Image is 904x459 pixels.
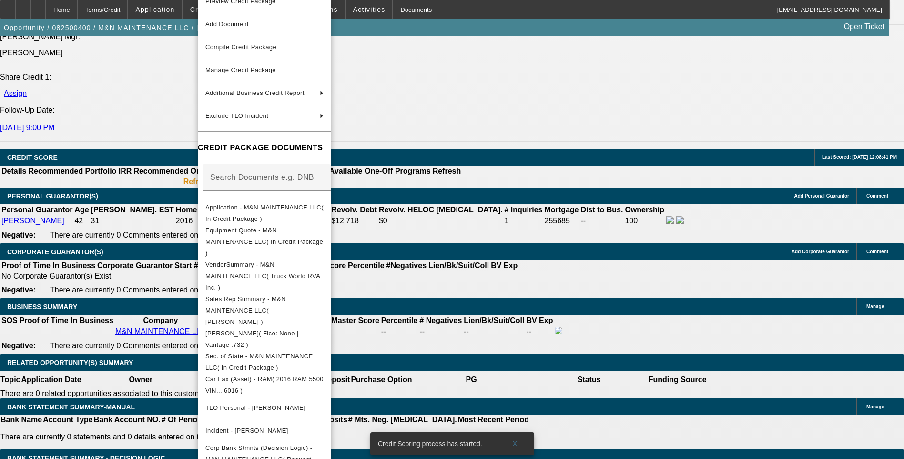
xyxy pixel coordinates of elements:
span: [PERSON_NAME]( Fico: None | Vantage :732 ) [205,330,299,348]
span: Add Document [205,21,249,28]
button: X [500,435,530,452]
span: Exclude TLO Incident [205,112,268,119]
div: Credit Scoring process has started. [370,432,500,455]
span: TLO Personal - [PERSON_NAME] [205,404,305,411]
button: VendorSummary - M&N MAINTENANCE LLC( Truck World RVA Inc. ) [198,259,331,293]
span: X [512,440,518,448]
button: Transunion - Schultz, Jaime( Fico: None | Vantage :732 ) [198,328,331,351]
button: Sec. of State - M&N MAINTENANCE LLC( In Credit Package ) [198,351,331,374]
button: Incident - Schultz, Jaime [198,419,331,442]
span: Compile Credit Package [205,43,276,51]
h4: CREDIT PACKAGE DOCUMENTS [198,142,331,154]
span: Manage Credit Package [205,66,276,73]
span: Incident - [PERSON_NAME] [205,427,288,434]
span: Sales Rep Summary - M&N MAINTENANCE LLC( [PERSON_NAME] ) [205,295,286,325]
button: Car Fax (Asset) - RAM( 2016 RAM 5500 VIN....6016 ) [198,374,331,396]
button: Sales Rep Summary - M&N MAINTENANCE LLC( Rahlfs, Thomas ) [198,293,331,328]
span: Equipment Quote - M&N MAINTENANCE LLC( In Credit Package ) [205,227,323,257]
span: Car Fax (Asset) - RAM( 2016 RAM 5500 VIN....6016 ) [205,376,324,394]
span: Additional Business Credit Report [205,89,305,96]
mat-label: Search Documents e.g. DNB [210,173,314,181]
button: TLO Personal - Schultz, Jaime [198,396,331,419]
span: VendorSummary - M&N MAINTENANCE LLC( Truck World RVA Inc. ) [205,261,320,291]
span: Application - M&N MAINTENANCE LLC( In Credit Package ) [205,204,324,222]
button: Application - M&N MAINTENANCE LLC( In Credit Package ) [198,202,331,225]
button: Equipment Quote - M&N MAINTENANCE LLC( In Credit Package ) [198,225,331,259]
span: Sec. of State - M&N MAINTENANCE LLC( In Credit Package ) [205,353,313,371]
